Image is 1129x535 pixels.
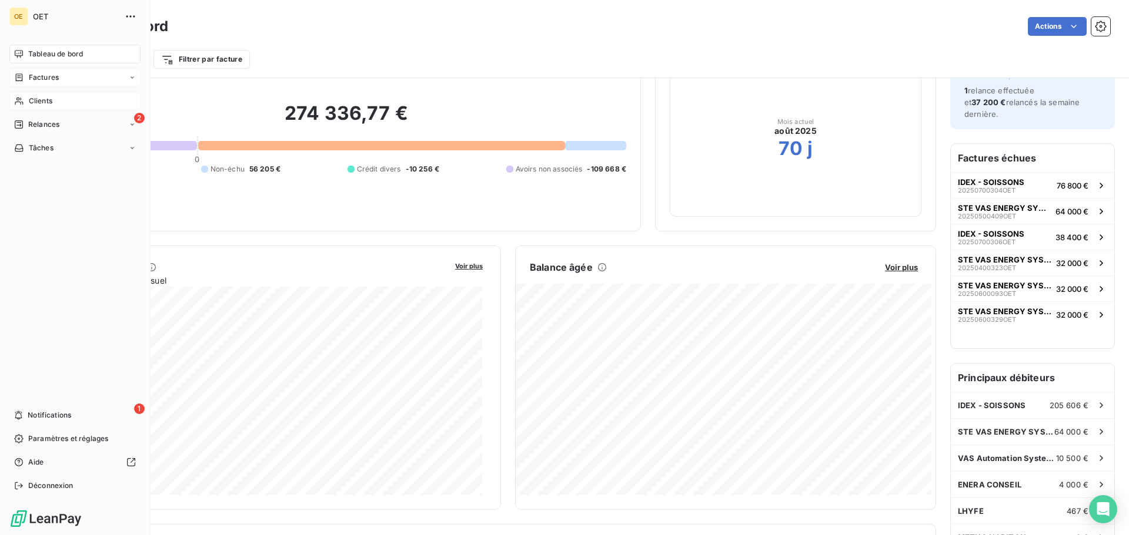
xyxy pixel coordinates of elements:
[9,115,141,134] a: 2Relances
[28,49,83,59] span: Tableau de bord
[958,290,1016,297] span: 20250600093OET
[1028,17,1087,36] button: Actions
[958,281,1051,290] span: STE VAS ENERGY SYSTEMS GmbH
[9,429,141,448] a: Paramètres et réglages
[195,154,199,164] span: 0
[1056,258,1088,268] span: 32 000 €
[516,164,583,174] span: Avoirs non associés
[951,172,1114,198] button: IDEX - SOISSONS20250700304OET76 800 €
[1056,284,1088,294] span: 32 000 €
[134,113,145,123] span: 2
[66,274,447,287] span: Chiffre d'affaires mensuel
[958,203,1051,213] span: STE VAS ENERGY SYSTEMS GmbH
[964,86,968,95] span: 1
[958,255,1051,264] span: STE VAS ENERGY SYSTEMS GmbH
[958,401,1026,410] span: IDEX - SOISSONS
[9,453,141,472] a: Aide
[807,137,813,160] h2: j
[958,506,984,516] span: LHYFE
[28,457,44,467] span: Aide
[357,164,401,174] span: Crédit divers
[951,301,1114,327] button: STE VAS ENERGY SYSTEMS GmbH20250600329OET32 000 €
[885,263,918,272] span: Voir plus
[9,509,82,528] img: Logo LeanPay
[33,12,118,21] span: OET
[249,164,280,174] span: 56 205 €
[28,433,108,444] span: Paramètres et réglages
[28,410,71,420] span: Notifications
[9,45,141,63] a: Tableau de bord
[66,102,626,137] h2: 274 336,77 €
[958,238,1016,245] span: 20250700306OET
[406,164,439,174] span: -10 256 €
[9,7,28,26] div: OE
[779,137,803,160] h2: 70
[1056,453,1088,463] span: 10 500 €
[530,260,593,274] h6: Balance âgée
[1056,310,1088,319] span: 32 000 €
[964,86,1080,119] span: relance effectuée et relancés la semaine dernière.
[958,187,1016,194] span: 20250700304OET
[958,307,1051,316] span: STE VAS ENERGY SYSTEMS GmbH
[29,96,52,106] span: Clients
[958,427,1054,436] span: STE VAS ENERGY SYSTEMS GmbH
[9,92,141,110] a: Clients
[951,224,1114,250] button: IDEX - SOISSONS20250700306OET38 400 €
[881,262,921,272] button: Voir plus
[951,250,1114,275] button: STE VAS ENERGY SYSTEMS GmbH20250400323OET32 000 €
[211,164,245,174] span: Non-échu
[153,50,250,69] button: Filtrer par facture
[958,177,1024,187] span: IDEX - SOISSONS
[951,144,1114,172] h6: Factures échues
[1054,427,1088,436] span: 64 000 €
[958,480,1021,489] span: ENERA CONSEIL
[1089,495,1117,523] div: Open Intercom Messenger
[1059,480,1088,489] span: 4 000 €
[1067,506,1088,516] span: 467 €
[958,264,1016,271] span: 20250400323OET
[29,72,59,83] span: Factures
[951,198,1114,224] button: STE VAS ENERGY SYSTEMS GmbH20250500409OET64 000 €
[958,316,1016,323] span: 20250600329OET
[587,164,626,174] span: -109 668 €
[28,119,59,130] span: Relances
[29,143,54,153] span: Tâches
[958,453,1056,463] span: VAS Automation System GmbH
[777,118,814,125] span: Mois actuel
[1055,233,1088,242] span: 38 400 €
[1050,401,1088,410] span: 205 606 €
[1057,181,1088,190] span: 76 800 €
[958,229,1024,238] span: IDEX - SOISSONS
[452,260,486,271] button: Voir plus
[951,275,1114,301] button: STE VAS ENERGY SYSTEMS GmbH20250600093OET32 000 €
[9,139,141,157] a: Tâches
[958,213,1016,220] span: 20250500409OET
[1055,207,1088,216] span: 64 000 €
[951,364,1114,392] h6: Principaux débiteurs
[971,97,1006,107] span: 37 200 €
[134,403,145,414] span: 1
[9,68,141,87] a: Factures
[455,262,483,270] span: Voir plus
[28,480,74,491] span: Déconnexion
[774,125,816,137] span: août 2025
